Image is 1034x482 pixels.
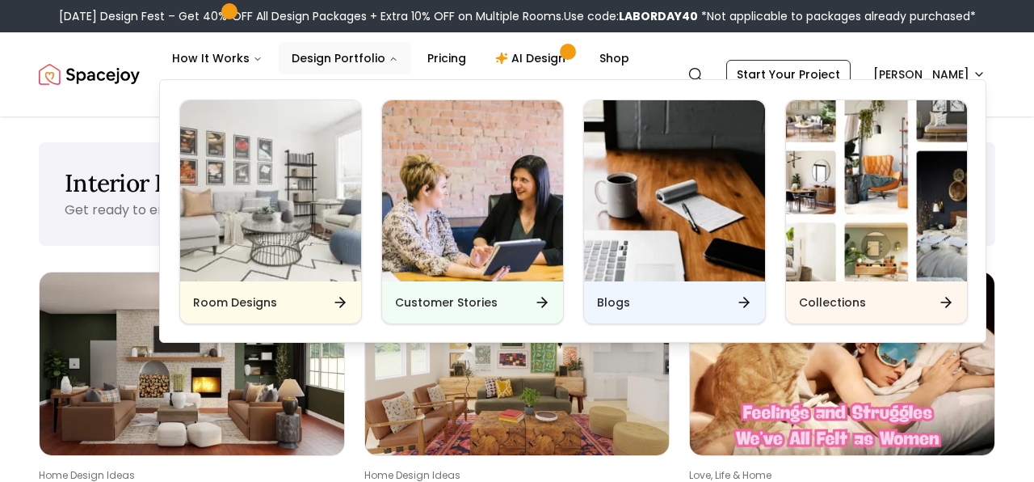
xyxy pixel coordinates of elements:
img: DIY Wall Art Ideas with Leftover Paint: Minimalist & Budget-Friendly Decor Tips for 2025 [365,273,670,455]
a: BlogsBlogs [583,99,766,324]
p: Home Design Ideas [364,469,664,482]
button: How It Works [159,42,275,74]
p: Home Design Ideas [39,469,338,482]
p: Love, Life & Home [689,469,989,482]
b: LABORDAY40 [619,8,698,24]
h6: Blogs [597,294,630,311]
a: CollectionsCollections [785,99,968,324]
button: Design Portfolio [279,42,411,74]
h6: Collections [799,294,866,311]
a: Pricing [414,42,479,74]
img: Kids, Careers & Chaos: 7 Real-Life Struggles Every Woman Faces (and How to Survive Them) [690,273,994,455]
div: Design Portfolio [160,80,987,344]
a: Spacejoy [39,58,140,91]
h1: Interior Designs Blog [65,168,969,197]
a: Customer StoriesCustomer Stories [381,99,564,324]
h6: Customer Stories [395,294,498,311]
img: Customer Stories [382,100,563,281]
img: Spacejoy Logo [39,58,140,91]
span: *Not applicable to packages already purchased* [698,8,976,24]
a: Start Your Project [726,60,851,89]
img: Room Designs [180,100,361,281]
a: Shop [586,42,642,74]
img: Blogs [584,100,765,281]
a: Room DesignsRoom Designs [179,99,362,324]
p: Get ready to envision your dream home in a photo-realistic 3D render. Spacejoy's blog brings you ... [65,201,826,219]
button: [PERSON_NAME] [864,60,995,89]
nav: Main [159,42,642,74]
img: Mastering Minimalist Seasonal Fireplace Mantel Styling: Tips and Ideas [40,273,344,455]
a: AI Design [482,42,583,74]
h6: Room Designs [193,294,277,311]
nav: Global [39,32,995,116]
img: Collections [786,100,967,281]
span: Use code: [564,8,698,24]
div: [DATE] Design Fest – Get 40% OFF All Design Packages + Extra 10% OFF on Multiple Rooms. [59,8,976,24]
